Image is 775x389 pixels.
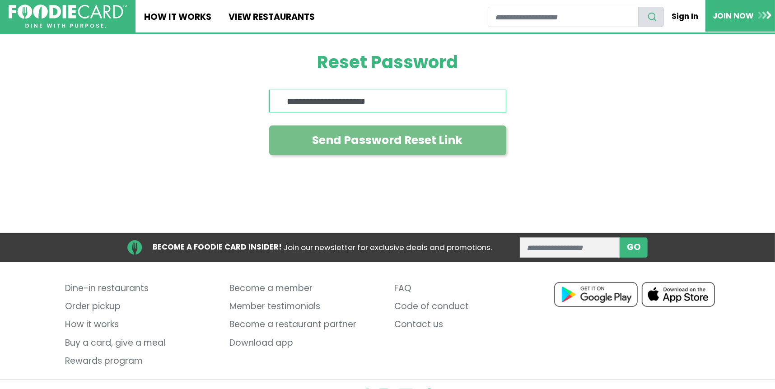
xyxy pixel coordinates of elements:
[65,316,216,334] a: How it works
[229,297,381,315] a: Member testimonials
[269,125,506,155] button: Send Password Reset Link
[153,241,282,252] strong: BECOME A FOODIE CARD INSIDER!
[488,7,638,27] input: restaurant search
[65,334,216,352] a: Buy a card, give a meal
[284,242,492,253] span: Join our newsletter for exclusive deals and promotions.
[65,352,216,370] a: Rewards program
[229,316,381,334] a: Become a restaurant partner
[394,297,546,315] a: Code of conduct
[9,5,127,28] img: FoodieCard; Eat, Drink, Save, Donate
[664,6,705,26] a: Sign In
[620,237,648,258] button: subscribe
[394,316,546,334] a: Contact us
[65,279,216,297] a: Dine-in restaurants
[229,334,381,352] a: Download app
[394,279,546,297] a: FAQ
[520,237,621,258] input: enter email address
[65,297,216,315] a: Order pickup
[638,7,664,27] button: search
[229,279,381,297] a: Become a member
[269,52,506,73] h1: Reset Password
